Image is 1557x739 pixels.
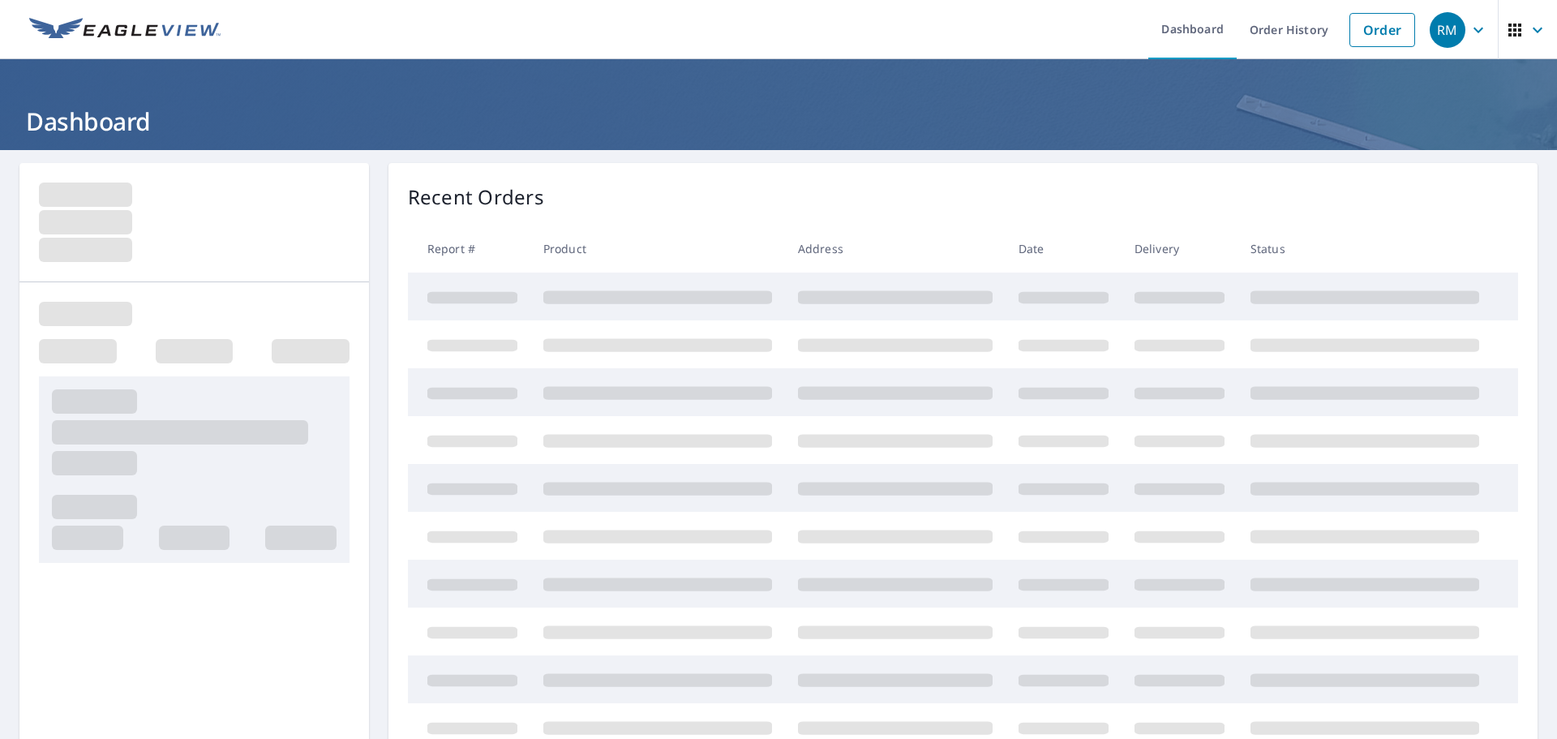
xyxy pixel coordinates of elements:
[785,225,1006,273] th: Address
[1237,225,1492,273] th: Status
[1430,12,1465,48] div: RM
[1122,225,1237,273] th: Delivery
[408,183,544,212] p: Recent Orders
[1349,13,1415,47] a: Order
[29,18,221,42] img: EV Logo
[530,225,785,273] th: Product
[19,105,1538,138] h1: Dashboard
[408,225,530,273] th: Report #
[1006,225,1122,273] th: Date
